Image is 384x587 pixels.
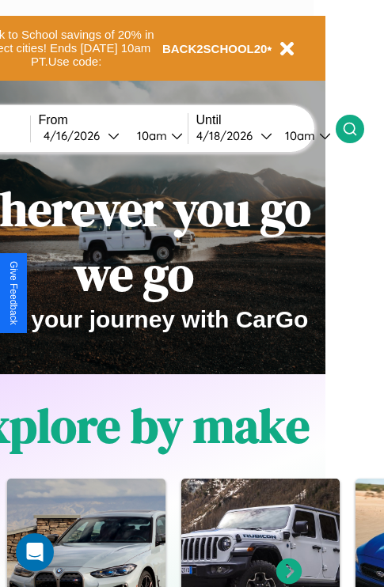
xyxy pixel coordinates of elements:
button: 10am [124,127,188,144]
button: 10am [272,127,336,144]
b: BACK2SCHOOL20 [162,42,268,55]
div: 10am [277,128,319,143]
label: Until [196,113,336,127]
label: From [39,113,188,127]
div: Give Feedback [8,261,19,325]
div: 4 / 18 / 2026 [196,128,260,143]
div: 4 / 16 / 2026 [44,128,108,143]
button: 4/16/2026 [39,127,124,144]
div: 10am [129,128,171,143]
div: Open Intercom Messenger [16,533,54,571]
